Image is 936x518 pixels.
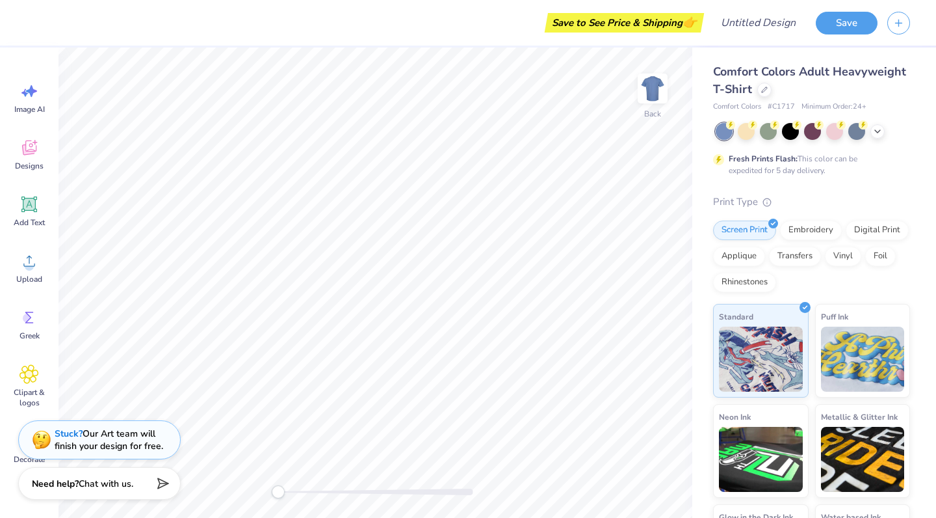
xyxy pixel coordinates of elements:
[19,331,40,341] span: Greek
[644,108,661,120] div: Back
[14,454,45,465] span: Decorate
[682,14,697,30] span: 👉
[272,485,285,498] div: Accessibility label
[713,102,761,113] span: Comfort Colors
[713,64,906,97] span: Comfort Colors Adult Heavyweight T-Shirt
[55,428,83,440] strong: Stuck?
[14,104,45,115] span: Image AI
[79,478,133,490] span: Chat with us.
[719,427,803,492] img: Neon Ink
[640,75,666,102] img: Back
[821,410,898,424] span: Metallic & Glitter Ink
[713,273,776,292] div: Rhinestones
[821,327,905,392] img: Puff Ink
[821,427,905,492] img: Metallic & Glitter Ink
[719,310,753,323] span: Standard
[16,274,42,284] span: Upload
[816,12,877,34] button: Save
[719,410,751,424] span: Neon Ink
[8,387,51,408] span: Clipart & logos
[713,247,765,266] div: Applique
[55,428,163,452] div: Our Art team will finish your design for free.
[32,478,79,490] strong: Need help?
[15,161,44,171] span: Designs
[710,10,806,36] input: Untitled Design
[719,327,803,392] img: Standard
[713,221,776,240] div: Screen Print
[729,153,889,176] div: This color can be expedited for 5 day delivery.
[713,195,910,210] div: Print Type
[825,247,861,266] div: Vinyl
[846,221,909,240] div: Digital Print
[769,247,821,266] div: Transfers
[865,247,896,266] div: Foil
[821,310,848,323] span: Puff Ink
[14,217,45,228] span: Add Text
[729,154,798,164] strong: Fresh Prints Flash:
[780,221,842,240] div: Embroidery
[801,102,866,113] span: Minimum Order: 24 +
[548,13,701,33] div: Save to See Price & Shipping
[768,102,795,113] span: # C1717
